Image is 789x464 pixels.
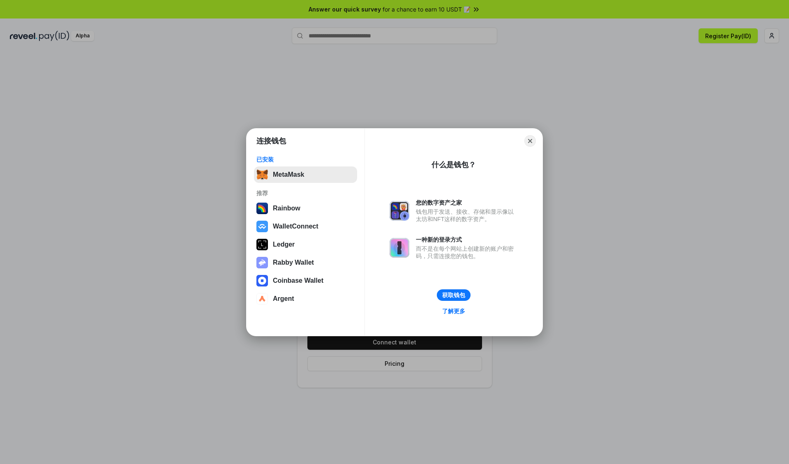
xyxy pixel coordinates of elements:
[524,135,536,147] button: Close
[256,136,286,146] h1: 连接钱包
[254,200,357,217] button: Rainbow
[390,238,409,258] img: svg+xml,%3Csvg%20xmlns%3D%22http%3A%2F%2Fwww.w3.org%2F2000%2Fsvg%22%20fill%3D%22none%22%20viewBox...
[273,259,314,266] div: Rabby Wallet
[256,189,355,197] div: 推荐
[256,275,268,286] img: svg+xml,%3Csvg%20width%3D%2228%22%20height%3D%2228%22%20viewBox%3D%220%200%2028%2028%22%20fill%3D...
[273,295,294,302] div: Argent
[256,221,268,232] img: svg+xml,%3Csvg%20width%3D%2228%22%20height%3D%2228%22%20viewBox%3D%220%200%2028%2028%22%20fill%3D...
[256,169,268,180] img: svg+xml,%3Csvg%20fill%3D%22none%22%20height%3D%2233%22%20viewBox%3D%220%200%2035%2033%22%20width%...
[437,306,470,316] a: 了解更多
[416,245,518,260] div: 而不是在每个网站上创建新的账户和密码，只需连接您的钱包。
[431,160,476,170] div: 什么是钱包？
[254,218,357,235] button: WalletConnect
[256,156,355,163] div: 已安装
[256,257,268,268] img: svg+xml,%3Csvg%20xmlns%3D%22http%3A%2F%2Fwww.w3.org%2F2000%2Fsvg%22%20fill%3D%22none%22%20viewBox...
[273,277,323,284] div: Coinbase Wallet
[256,239,268,250] img: svg+xml,%3Csvg%20xmlns%3D%22http%3A%2F%2Fwww.w3.org%2F2000%2Fsvg%22%20width%3D%2228%22%20height%3...
[437,289,471,301] button: 获取钱包
[256,293,268,305] img: svg+xml,%3Csvg%20width%3D%2228%22%20height%3D%2228%22%20viewBox%3D%220%200%2028%2028%22%20fill%3D...
[442,307,465,315] div: 了解更多
[273,205,300,212] div: Rainbow
[254,236,357,253] button: Ledger
[254,272,357,289] button: Coinbase Wallet
[273,171,304,178] div: MetaMask
[273,223,318,230] div: WalletConnect
[416,208,518,223] div: 钱包用于发送、接收、存储和显示像以太坊和NFT这样的数字资产。
[254,254,357,271] button: Rabby Wallet
[416,236,518,243] div: 一种新的登录方式
[390,201,409,221] img: svg+xml,%3Csvg%20xmlns%3D%22http%3A%2F%2Fwww.w3.org%2F2000%2Fsvg%22%20fill%3D%22none%22%20viewBox...
[254,291,357,307] button: Argent
[416,199,518,206] div: 您的数字资产之家
[256,203,268,214] img: svg+xml,%3Csvg%20width%3D%22120%22%20height%3D%22120%22%20viewBox%3D%220%200%20120%20120%22%20fil...
[442,291,465,299] div: 获取钱包
[254,166,357,183] button: MetaMask
[273,241,295,248] div: Ledger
